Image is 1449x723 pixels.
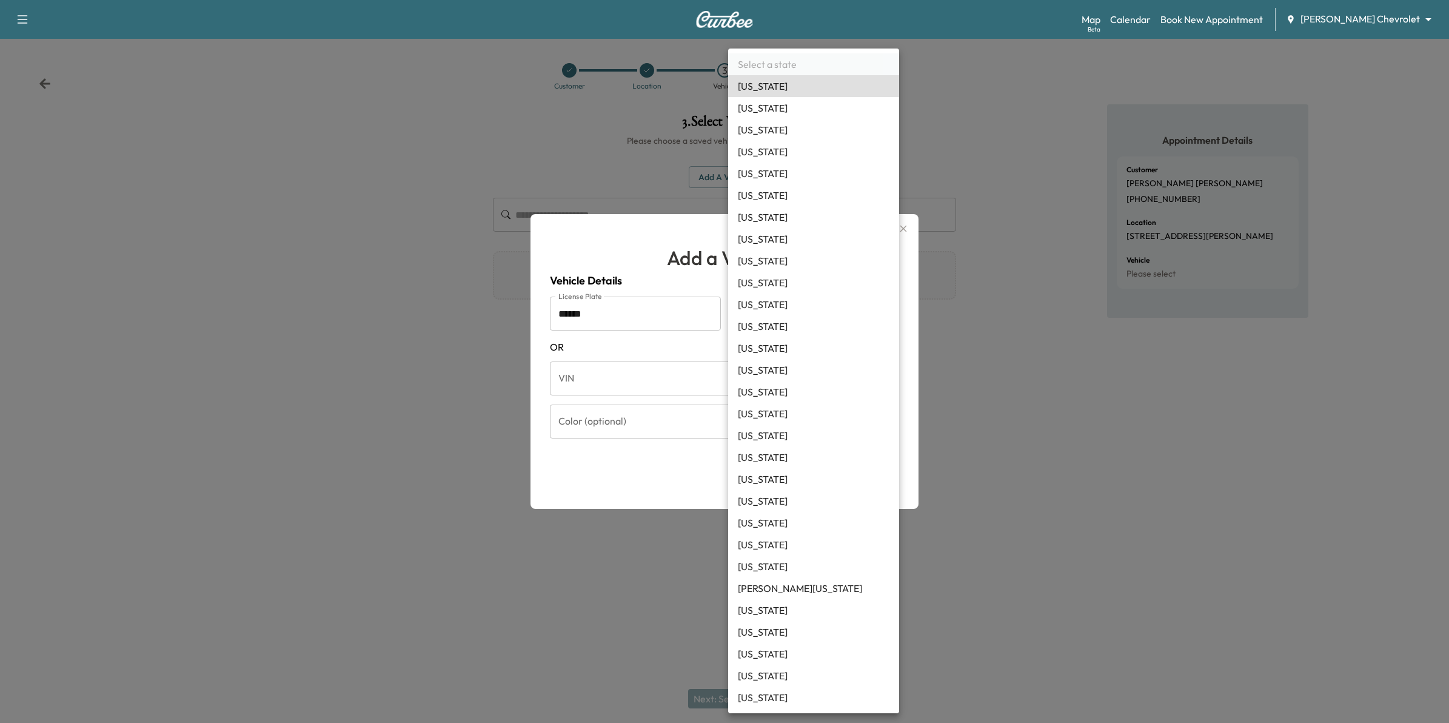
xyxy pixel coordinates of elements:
[728,359,899,381] li: [US_STATE]
[728,119,899,141] li: [US_STATE]
[728,599,899,621] li: [US_STATE]
[728,228,899,250] li: [US_STATE]
[728,425,899,446] li: [US_STATE]
[728,75,899,97] li: [US_STATE]
[728,687,899,708] li: [US_STATE]
[728,446,899,468] li: [US_STATE]
[728,577,899,599] li: [PERSON_NAME][US_STATE]
[728,643,899,665] li: [US_STATE]
[728,381,899,403] li: [US_STATE]
[728,490,899,512] li: [US_STATE]
[728,163,899,184] li: [US_STATE]
[728,97,899,119] li: [US_STATE]
[728,206,899,228] li: [US_STATE]
[728,556,899,577] li: [US_STATE]
[728,337,899,359] li: [US_STATE]
[728,621,899,643] li: [US_STATE]
[728,665,899,687] li: [US_STATE]
[728,403,899,425] li: [US_STATE]
[728,184,899,206] li: [US_STATE]
[728,315,899,337] li: [US_STATE]
[728,141,899,163] li: [US_STATE]
[728,250,899,272] li: [US_STATE]
[728,294,899,315] li: [US_STATE]
[728,512,899,534] li: [US_STATE]
[728,534,899,556] li: [US_STATE]
[728,272,899,294] li: [US_STATE]
[728,468,899,490] li: [US_STATE]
